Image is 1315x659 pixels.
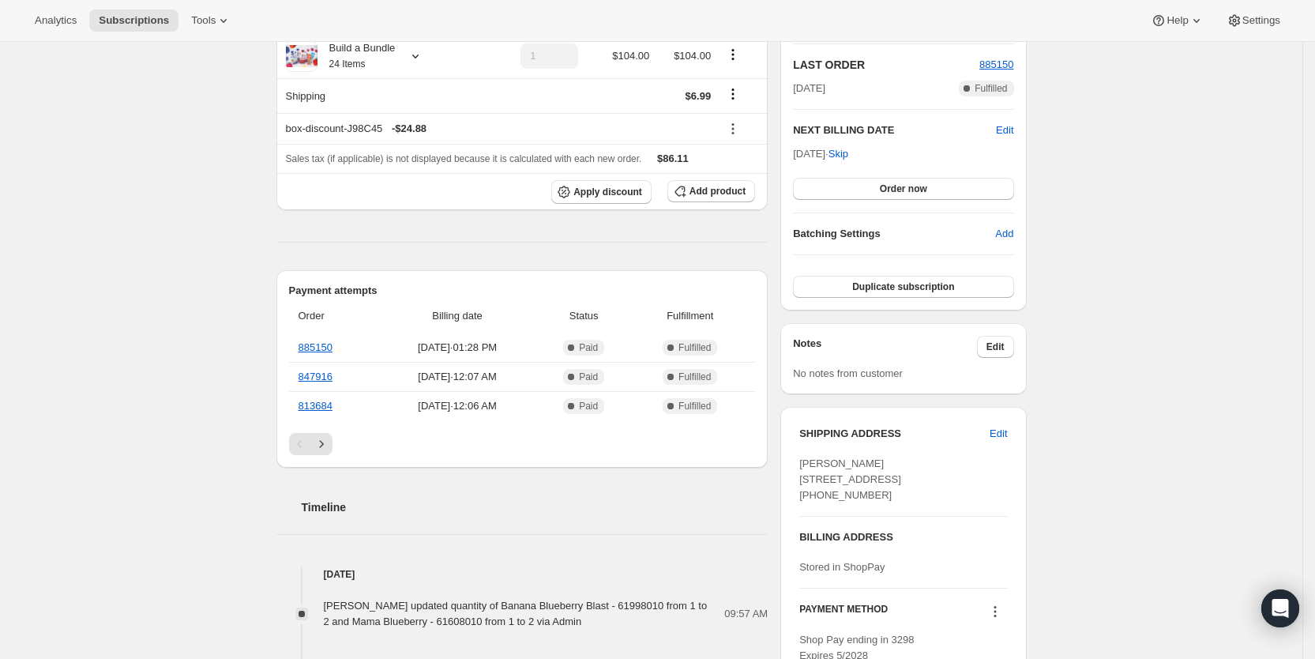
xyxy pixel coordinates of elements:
[880,183,927,195] span: Order now
[979,57,1013,73] button: 885150
[579,371,598,383] span: Paid
[852,281,954,293] span: Duplicate subscription
[975,82,1007,95] span: Fulfilled
[543,308,625,324] span: Status
[191,14,216,27] span: Tools
[977,336,1014,358] button: Edit
[381,340,533,356] span: [DATE] · 01:28 PM
[720,46,746,63] button: Product actions
[720,85,746,103] button: Shipping actions
[1167,14,1188,27] span: Help
[793,226,995,242] h6: Batching Settings
[381,308,533,324] span: Billing date
[89,9,178,32] button: Subscriptions
[724,606,768,622] span: 09:57 AM
[276,567,768,582] h4: [DATE]
[289,299,378,333] th: Order
[980,421,1016,446] button: Edit
[793,81,825,96] span: [DATE]
[381,369,533,385] span: [DATE] · 12:07 AM
[299,400,333,412] a: 813684
[667,180,755,202] button: Add product
[579,341,598,354] span: Paid
[1141,9,1213,32] button: Help
[25,9,86,32] button: Analytics
[551,180,652,204] button: Apply discount
[182,9,241,32] button: Tools
[689,185,746,198] span: Add product
[986,221,1023,247] button: Add
[799,603,888,624] h3: PAYMENT METHOD
[799,529,1007,545] h3: BILLING ADDRESS
[317,40,396,72] div: Build a Bundle
[793,148,848,160] span: [DATE] ·
[799,426,990,442] h3: SHIPPING ADDRESS
[995,226,1013,242] span: Add
[657,153,689,164] span: $86.11
[996,122,1013,138] button: Edit
[793,122,996,138] h2: NEXT BILLING DATE
[990,426,1007,442] span: Edit
[1217,9,1290,32] button: Settings
[793,57,979,73] h2: LAST ORDER
[793,276,1013,298] button: Duplicate subscription
[579,400,598,412] span: Paid
[678,400,711,412] span: Fulfilled
[310,433,333,455] button: Next
[302,499,768,515] h2: Timeline
[324,600,708,627] span: [PERSON_NAME] updated quantity of Banana Blueberry Blast - 61998010 from 1 to 2 and Mama Blueberr...
[99,14,169,27] span: Subscriptions
[799,561,885,573] span: Stored in ShopPay
[35,14,77,27] span: Analytics
[674,50,711,62] span: $104.00
[678,371,711,383] span: Fulfilled
[289,283,756,299] h2: Payment attempts
[979,58,1013,70] a: 885150
[276,78,495,113] th: Shipping
[392,121,426,137] span: - $24.88
[793,336,977,358] h3: Notes
[286,153,642,164] span: Sales tax (if applicable) is not displayed because it is calculated with each new order.
[986,341,1005,353] span: Edit
[793,367,903,379] span: No notes from customer
[299,341,333,353] a: 885150
[612,50,649,62] span: $104.00
[1242,14,1280,27] span: Settings
[289,433,756,455] nav: Pagination
[678,341,711,354] span: Fulfilled
[819,141,858,167] button: Skip
[799,458,901,501] span: [PERSON_NAME] [STREET_ADDRESS] [PHONE_NUMBER]
[828,146,848,162] span: Skip
[329,58,366,70] small: 24 Items
[793,178,1013,200] button: Order now
[381,398,533,414] span: [DATE] · 12:06 AM
[573,186,642,198] span: Apply discount
[1261,589,1299,627] div: Open Intercom Messenger
[286,121,712,137] div: box-discount-J98C45
[686,90,712,102] span: $6.99
[634,308,746,324] span: Fulfillment
[299,371,333,382] a: 847916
